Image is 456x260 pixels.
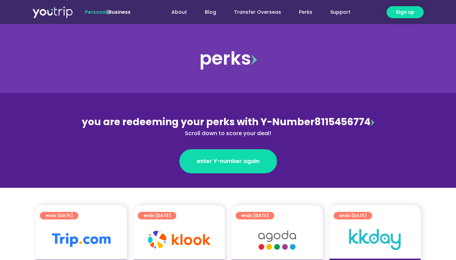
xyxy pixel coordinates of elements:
[82,115,314,129] span: you are redeeming your perks with Y-Number
[163,6,196,19] a: About
[109,9,131,15] a: Business
[85,9,107,15] span: Personal
[45,212,73,219] span: ends [DATE]
[85,9,131,15] span: |
[290,6,321,19] a: Perks
[339,212,367,219] span: ends [DATE]
[387,6,424,18] a: Sign up
[79,115,377,138] div: 8115456774
[236,212,274,219] a: ends [DATE]
[79,129,377,138] div: Scroll down to score your deal!
[149,6,359,19] nav: Menu
[241,212,269,219] span: ends [DATE]
[40,212,78,219] a: ends [DATE]
[396,9,414,16] span: Sign up
[143,212,171,219] span: ends [DATE]
[334,212,372,219] a: ends [DATE]
[138,212,176,219] a: ends [DATE]
[179,149,277,173] a: enter Y-number again
[196,6,225,19] a: Blog
[197,157,259,165] span: enter Y-number again
[225,6,290,19] a: Transfer Overseas
[321,6,359,19] a: Support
